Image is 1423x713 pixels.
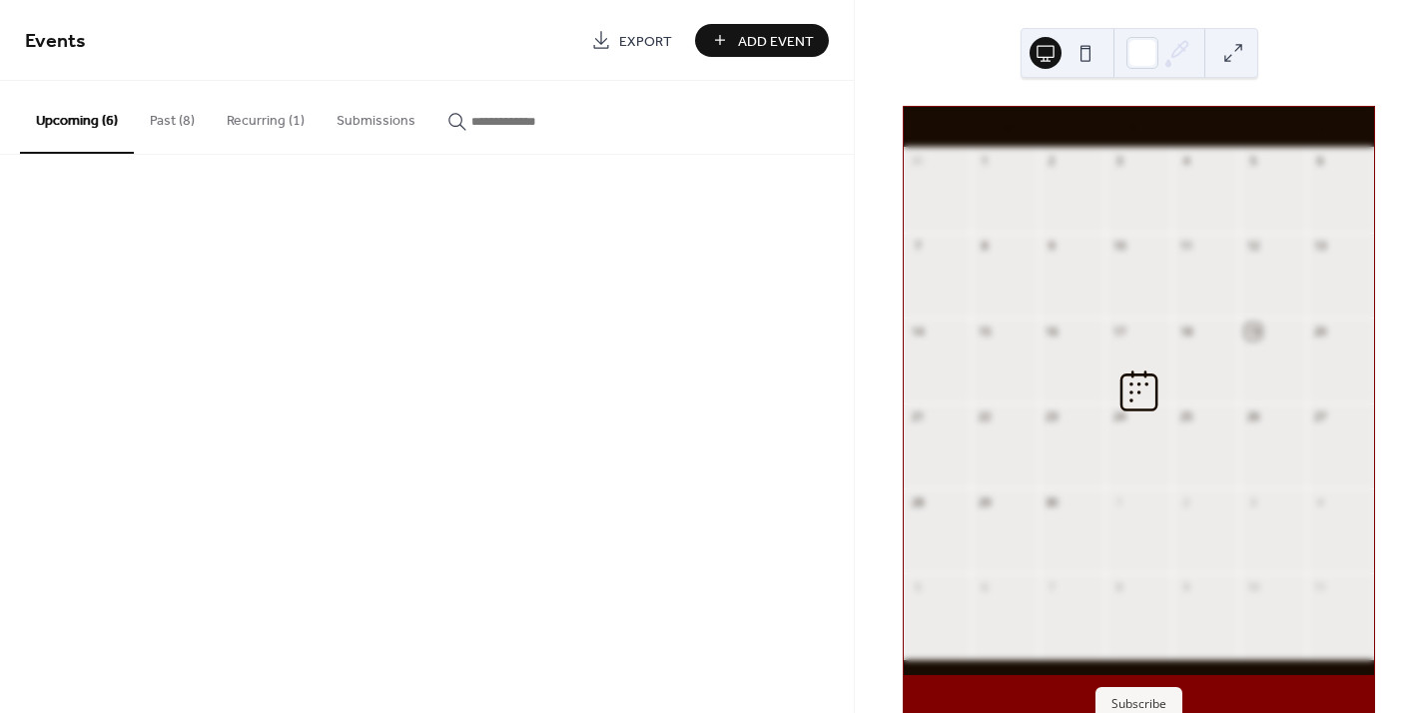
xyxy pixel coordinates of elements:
div: 7 [910,239,925,254]
div: Fri [1233,108,1296,148]
button: Recurring (1) [211,81,321,152]
div: 31 [910,154,925,169]
div: 17 [1111,324,1126,339]
button: Upcoming (6) [20,81,134,154]
div: 28 [910,494,925,509]
div: 16 [1045,324,1060,339]
div: 2 [1178,494,1193,509]
div: 4 [1178,154,1193,169]
div: Thu [1170,108,1233,148]
div: 4 [1313,494,1328,509]
div: 6 [977,579,992,594]
div: 22 [977,409,992,424]
div: 14 [910,324,925,339]
a: Export [576,24,687,57]
div: 5 [1245,154,1260,169]
button: Submissions [321,81,431,152]
div: 2 [1045,154,1060,169]
div: 19 [1245,324,1260,339]
div: 11 [1313,579,1328,594]
div: 26 [1245,409,1260,424]
div: 27 [1313,409,1328,424]
div: 25 [1178,409,1193,424]
div: Tue [1045,108,1107,148]
span: Add Event [738,31,814,52]
div: 21 [910,409,925,424]
div: 10 [1245,579,1260,594]
div: Mon [983,108,1046,148]
div: 8 [1111,579,1126,594]
div: Sun [920,108,983,148]
div: 29 [977,494,992,509]
div: 9 [1045,239,1060,254]
div: 11 [1178,239,1193,254]
span: Events [25,22,86,61]
div: Sat [1295,108,1358,148]
div: 30 [1045,494,1060,509]
div: Wed [1107,108,1170,148]
button: Past (8) [134,81,211,152]
div: 7 [1045,579,1060,594]
div: 3 [1111,154,1126,169]
div: 3 [1245,494,1260,509]
div: 24 [1111,409,1126,424]
div: 8 [977,239,992,254]
div: 5 [910,579,925,594]
div: 12 [1245,239,1260,254]
div: 6 [1313,154,1328,169]
div: 20 [1313,324,1328,339]
button: Add Event [695,24,829,57]
div: 10 [1111,239,1126,254]
div: 15 [977,324,992,339]
div: 1 [977,154,992,169]
div: 1 [1111,494,1126,509]
div: 13 [1313,239,1328,254]
div: 9 [1178,579,1193,594]
span: Export [619,31,672,52]
div: 23 [1045,409,1060,424]
div: 18 [1178,324,1193,339]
